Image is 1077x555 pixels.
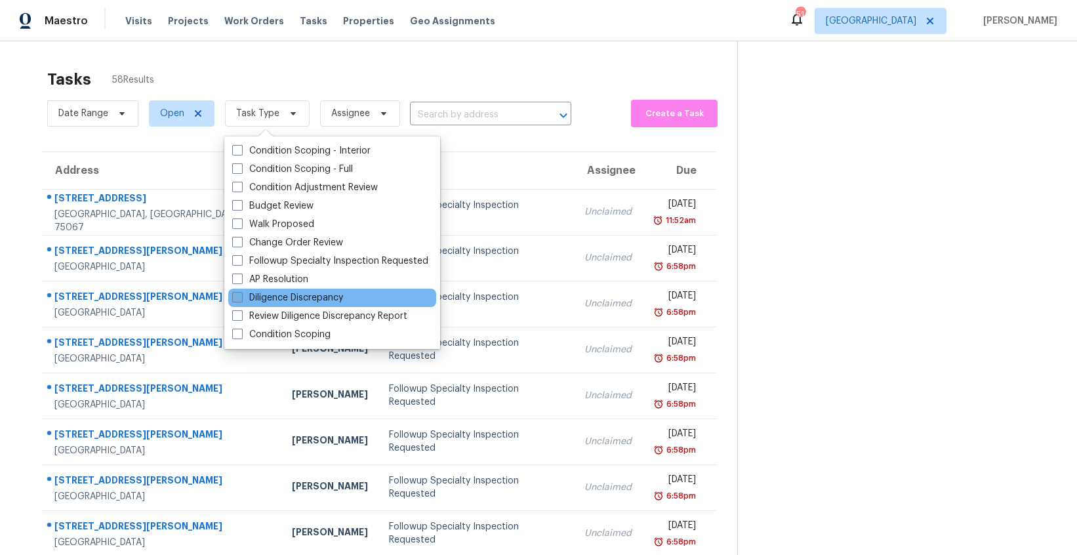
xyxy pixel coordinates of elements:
[168,14,209,28] span: Projects
[584,481,632,494] div: Unclaimed
[232,291,343,304] label: Diligence Discrepancy
[653,381,695,398] div: [DATE]
[54,398,271,411] div: [GEOGRAPHIC_DATA]
[978,14,1057,28] span: [PERSON_NAME]
[54,352,271,365] div: [GEOGRAPHIC_DATA]
[292,480,368,496] div: [PERSON_NAME]
[292,525,368,542] div: [PERSON_NAME]
[584,343,632,356] div: Unclaimed
[664,260,696,273] div: 6:58pm
[389,520,563,546] div: Followup Specialty Inspection Requested
[584,251,632,264] div: Unclaimed
[54,192,271,208] div: [STREET_ADDRESS]
[653,214,663,227] img: Overdue Alarm Icon
[54,208,271,234] div: [GEOGRAPHIC_DATA], [GEOGRAPHIC_DATA], 75067
[54,336,271,352] div: [STREET_ADDRESS][PERSON_NAME]
[331,107,370,120] span: Assignee
[653,427,695,443] div: [DATE]
[378,152,574,189] th: Type
[232,255,428,268] label: Followup Specialty Inspection Requested
[584,205,632,218] div: Unclaimed
[389,291,563,317] div: Followup Specialty Inspection Requested
[826,14,916,28] span: [GEOGRAPHIC_DATA]
[232,144,371,157] label: Condition Scoping - Interior
[389,474,563,501] div: Followup Specialty Inspection Requested
[54,382,271,398] div: [STREET_ADDRESS][PERSON_NAME]
[232,273,308,286] label: AP Resolution
[410,105,535,125] input: Search by address
[112,73,154,87] span: 58 Results
[584,389,632,402] div: Unclaimed
[389,199,563,225] div: Followup Specialty Inspection Requested
[664,535,696,548] div: 6:58pm
[664,398,696,411] div: 6:58pm
[631,100,717,127] button: Create a Task
[54,520,271,536] div: [STREET_ADDRESS][PERSON_NAME]
[292,388,368,404] div: [PERSON_NAME]
[232,328,331,341] label: Condition Scoping
[653,489,664,503] img: Overdue Alarm Icon
[42,152,281,189] th: Address
[125,14,152,28] span: Visits
[232,181,378,194] label: Condition Adjustment Review
[638,106,710,121] span: Create a Task
[584,435,632,448] div: Unclaimed
[45,14,88,28] span: Maestro
[796,8,805,21] div: 51
[653,197,695,214] div: [DATE]
[54,428,271,444] div: [STREET_ADDRESS][PERSON_NAME]
[54,260,271,274] div: [GEOGRAPHIC_DATA]
[389,428,563,455] div: Followup Specialty Inspection Requested
[292,342,368,358] div: [PERSON_NAME]
[410,14,495,28] span: Geo Assignments
[300,16,327,26] span: Tasks
[232,163,353,176] label: Condition Scoping - Full
[653,260,664,273] img: Overdue Alarm Icon
[54,474,271,490] div: [STREET_ADDRESS][PERSON_NAME]
[389,382,563,409] div: Followup Specialty Inspection Requested
[584,527,632,540] div: Unclaimed
[343,14,394,28] span: Properties
[232,236,343,249] label: Change Order Review
[653,306,664,319] img: Overdue Alarm Icon
[389,245,563,271] div: Followup Specialty Inspection Requested
[54,290,271,306] div: [STREET_ADDRESS][PERSON_NAME]
[160,107,184,120] span: Open
[224,14,284,28] span: Work Orders
[664,352,696,365] div: 6:58pm
[232,199,314,213] label: Budget Review
[58,107,108,120] span: Date Range
[292,434,368,450] div: [PERSON_NAME]
[54,490,271,503] div: [GEOGRAPHIC_DATA]
[663,214,696,227] div: 11:52am
[664,306,696,319] div: 6:58pm
[653,519,695,535] div: [DATE]
[54,306,271,319] div: [GEOGRAPHIC_DATA]
[653,243,695,260] div: [DATE]
[653,398,664,411] img: Overdue Alarm Icon
[47,73,91,86] h2: Tasks
[642,152,716,189] th: Due
[584,297,632,310] div: Unclaimed
[54,244,271,260] div: [STREET_ADDRESS][PERSON_NAME]
[54,444,271,457] div: [GEOGRAPHIC_DATA]
[653,335,695,352] div: [DATE]
[574,152,642,189] th: Assignee
[232,310,407,323] label: Review Diligence Discrepancy Report
[653,352,664,365] img: Overdue Alarm Icon
[236,107,279,120] span: Task Type
[389,337,563,363] div: Followup Specialty Inspection Requested
[653,443,664,457] img: Overdue Alarm Icon
[554,106,573,125] button: Open
[54,536,271,549] div: [GEOGRAPHIC_DATA]
[664,443,696,457] div: 6:58pm
[664,489,696,503] div: 6:58pm
[653,473,695,489] div: [DATE]
[653,535,664,548] img: Overdue Alarm Icon
[232,218,314,231] label: Walk Proposed
[653,289,695,306] div: [DATE]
